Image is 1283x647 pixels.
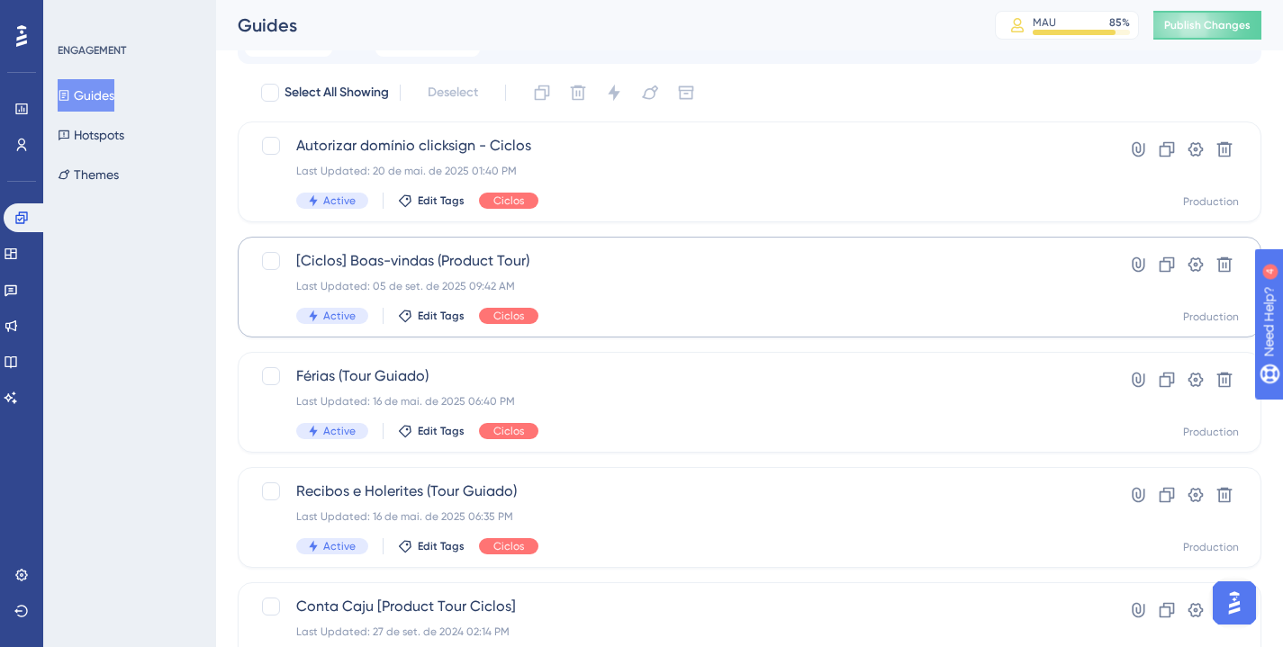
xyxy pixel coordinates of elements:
div: Production [1183,425,1239,439]
div: Guides [238,13,950,38]
span: Active [323,193,356,208]
span: Active [323,309,356,323]
div: Last Updated: 05 de set. de 2025 09:42 AM [296,279,1059,293]
button: Edit Tags [398,539,465,553]
span: Edit Tags [418,539,465,553]
div: Production [1183,194,1239,209]
span: Autorizar domínio clicksign - Ciclos [296,135,1059,157]
button: Edit Tags [398,424,465,438]
span: Ciclos [493,424,524,438]
span: Férias (Tour Guiado) [296,365,1059,387]
span: Ciclos [493,193,524,208]
span: Active [323,424,356,438]
span: Need Help? [42,4,113,26]
span: Ciclos [493,539,524,553]
span: Deselect [428,82,478,103]
div: Last Updated: 16 de mai. de 2025 06:40 PM [296,394,1059,409]
span: Conta Caju [Product Tour Ciclos] [296,596,1059,617]
span: Edit Tags [418,193,465,208]
span: [Ciclos] Boas-vindas (Product Tour) [296,250,1059,272]
button: Guides [58,79,114,112]
div: 4 [125,9,131,23]
button: Edit Tags [398,193,465,208]
span: Edit Tags [418,309,465,323]
span: Select All Showing [285,82,389,103]
span: Recibos e Holerites (Tour Guiado) [296,481,1059,502]
div: Production [1183,540,1239,554]
iframe: UserGuiding AI Assistant Launcher [1207,576,1261,630]
div: MAU [1033,15,1056,30]
button: Hotspots [58,119,124,151]
div: Last Updated: 16 de mai. de 2025 06:35 PM [296,509,1059,524]
span: Edit Tags [418,424,465,438]
button: Themes [58,158,119,191]
div: ENGAGEMENT [58,43,126,58]
button: Publish Changes [1153,11,1261,40]
span: Active [323,539,356,553]
span: Ciclos [493,309,524,323]
button: Edit Tags [398,309,465,323]
button: Deselect [411,76,494,109]
div: Production [1183,310,1239,324]
div: Last Updated: 27 de set. de 2024 02:14 PM [296,625,1059,639]
div: Last Updated: 20 de mai. de 2025 01:40 PM [296,164,1059,178]
span: Publish Changes [1164,18,1251,32]
div: 85 % [1109,15,1130,30]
